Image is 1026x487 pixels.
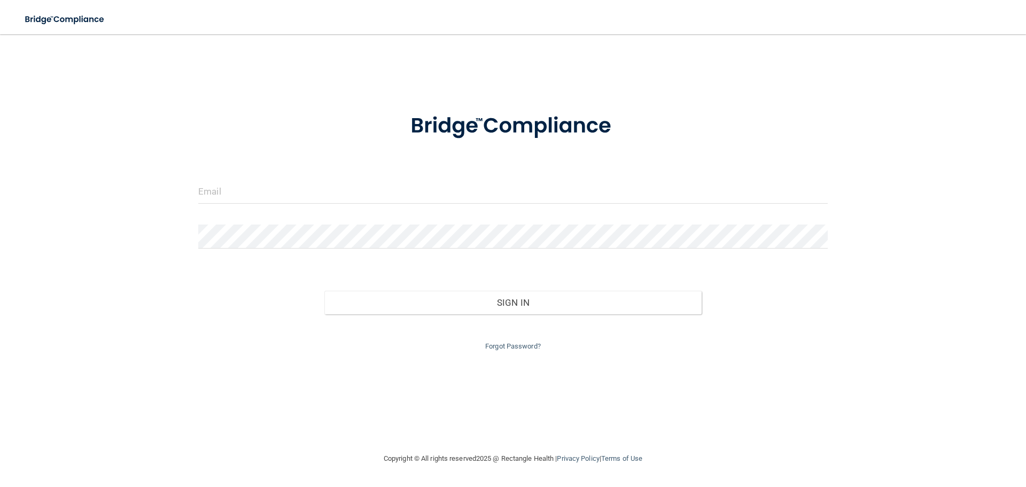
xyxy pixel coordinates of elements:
[198,180,828,204] input: Email
[16,9,114,30] img: bridge_compliance_login_screen.278c3ca4.svg
[485,342,541,350] a: Forgot Password?
[324,291,702,314] button: Sign In
[601,454,642,462] a: Terms of Use
[388,98,638,154] img: bridge_compliance_login_screen.278c3ca4.svg
[318,442,708,476] div: Copyright © All rights reserved 2025 @ Rectangle Health | |
[557,454,599,462] a: Privacy Policy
